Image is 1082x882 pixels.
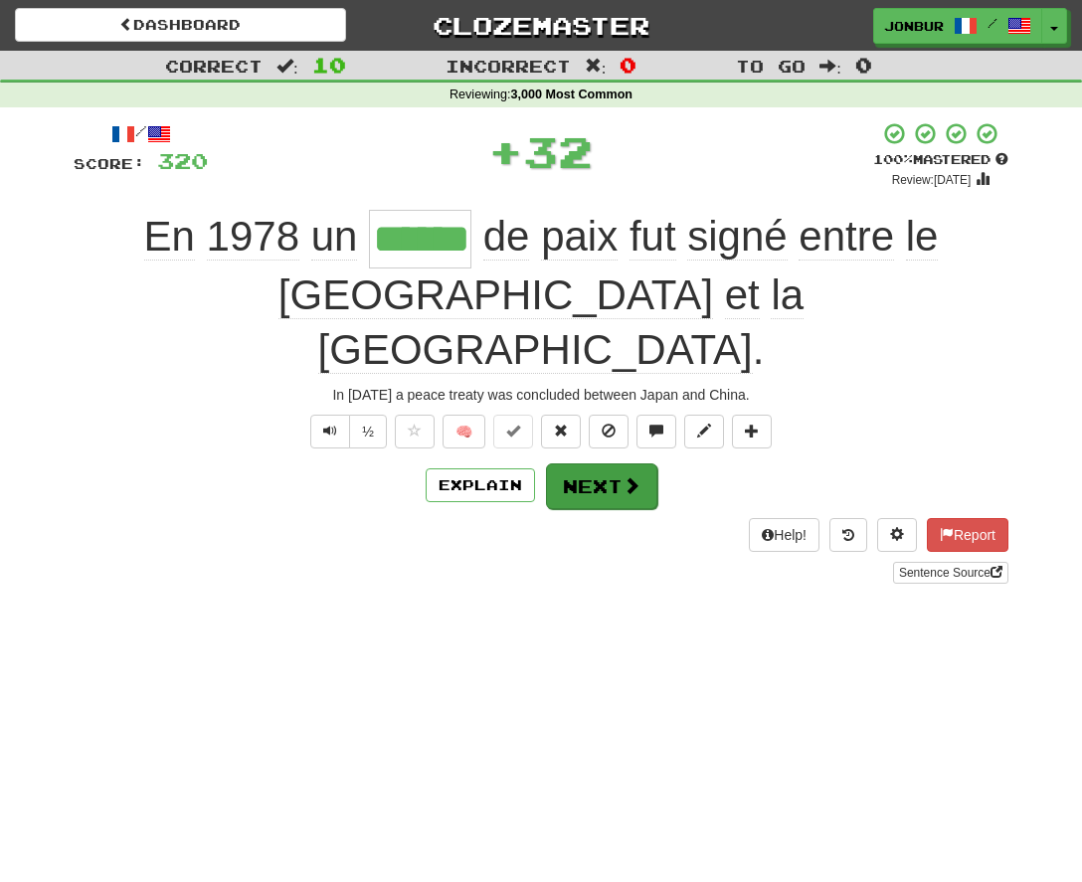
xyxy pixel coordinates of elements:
[311,213,358,261] span: un
[771,271,804,319] span: la
[318,326,753,374] span: [GEOGRAPHIC_DATA]
[589,415,629,448] button: Ignore sentence (alt+i)
[426,468,535,502] button: Explain
[278,271,713,319] span: [GEOGRAPHIC_DATA]
[620,53,636,77] span: 0
[799,213,894,261] span: entre
[511,88,632,101] strong: 3,000 Most Common
[855,53,872,77] span: 0
[493,415,533,448] button: Set this sentence to 100% Mastered (alt+m)
[636,415,676,448] button: Discuss sentence (alt+u)
[829,518,867,552] button: Round history (alt+y)
[74,121,208,146] div: /
[306,415,387,448] div: Text-to-speech controls
[684,415,724,448] button: Edit sentence (alt+d)
[74,385,1008,405] div: In [DATE] a peace treaty was concluded between Japan and China.
[927,518,1008,552] button: Report
[144,213,195,261] span: En
[483,213,530,261] span: de
[873,151,913,167] span: 100 %
[157,148,208,173] span: 320
[819,58,841,75] span: :
[687,213,787,261] span: signé
[892,173,972,187] small: Review: [DATE]
[988,16,997,30] span: /
[541,213,618,261] span: paix
[906,213,939,261] span: le
[488,121,523,181] span: +
[736,56,806,76] span: To go
[725,271,760,319] span: et
[749,518,819,552] button: Help!
[312,53,346,77] span: 10
[732,415,772,448] button: Add to collection (alt+a)
[376,8,707,43] a: Clozemaster
[276,58,298,75] span: :
[443,415,485,448] button: 🧠
[207,213,299,261] span: 1978
[165,56,263,76] span: Correct
[15,8,346,42] a: Dashboard
[585,58,607,75] span: :
[873,151,1008,169] div: Mastered
[873,8,1042,44] a: jonbur /
[541,415,581,448] button: Reset to 0% Mastered (alt+r)
[523,126,593,176] span: 32
[893,562,1008,584] a: Sentence Source
[395,415,435,448] button: Favorite sentence (alt+f)
[349,415,387,448] button: ½
[310,415,350,448] button: Play sentence audio (ctl+space)
[446,56,571,76] span: Incorrect
[278,213,939,373] span: .
[546,463,657,509] button: Next
[630,213,676,261] span: fut
[884,17,944,35] span: jonbur
[74,155,145,172] span: Score:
